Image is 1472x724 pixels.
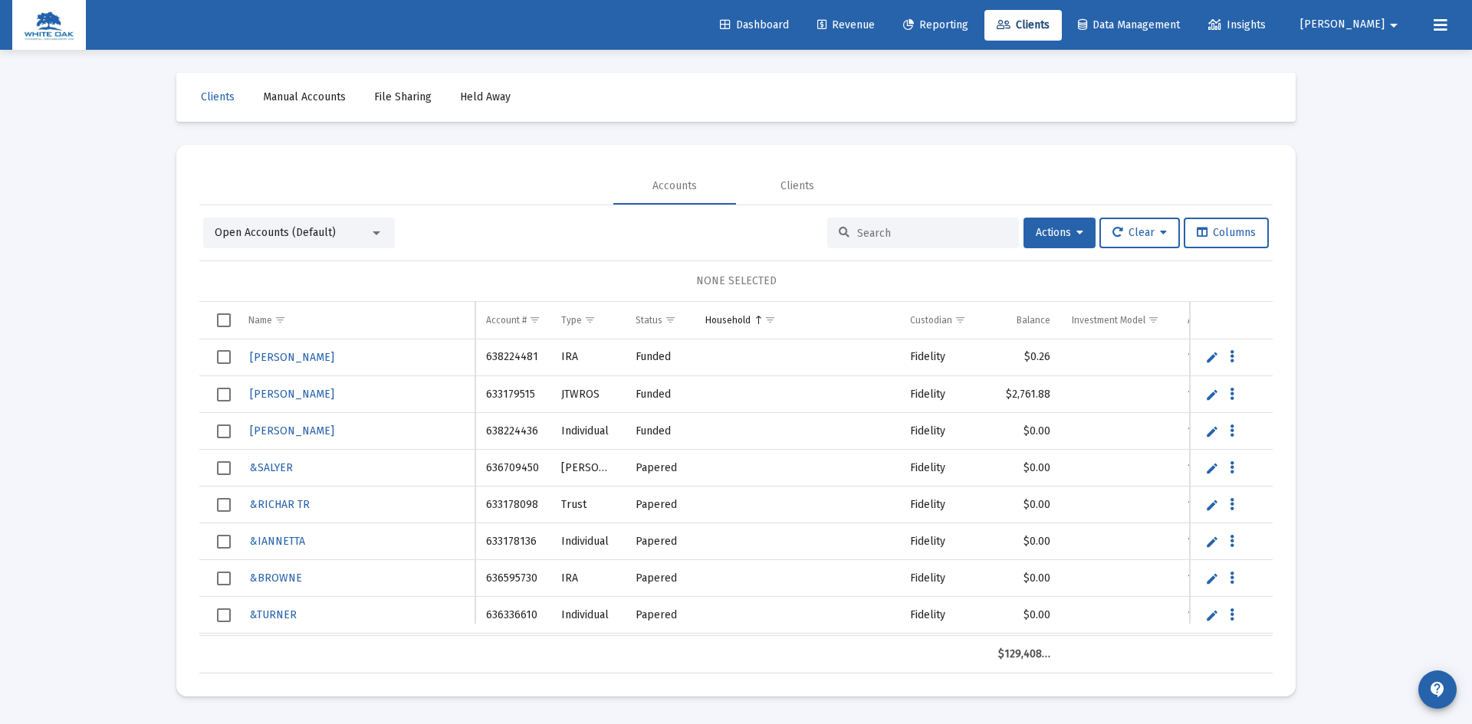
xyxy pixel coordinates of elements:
[817,18,875,31] span: Revenue
[987,597,1061,634] td: $0.00
[1205,498,1219,512] a: Edit
[705,314,751,326] div: Household
[1177,413,1269,450] td: 12487745
[1036,226,1083,239] span: Actions
[997,18,1050,31] span: Clients
[1205,572,1219,585] a: Edit
[217,498,231,512] div: Select row
[1072,314,1145,326] div: Investment Model
[636,424,684,439] div: Funded
[899,376,987,413] td: Fidelity
[987,634,1061,670] td: $0.00
[1385,10,1403,41] mat-icon: arrow_drop_down
[1177,339,1269,376] td: 12487745
[250,424,334,437] span: [PERSON_NAME]
[550,523,625,560] td: Individual
[708,10,801,41] a: Dashboard
[1112,226,1167,239] span: Clear
[217,535,231,549] div: Select row
[891,10,981,41] a: Reporting
[1205,424,1219,438] a: Edit
[1184,218,1269,248] button: Columns
[899,413,987,450] td: Fidelity
[1282,9,1421,40] button: [PERSON_NAME]
[475,376,550,413] td: 633179515
[1024,218,1096,248] button: Actions
[899,450,987,486] td: Fidelity
[764,314,776,326] span: Show filter options for column 'Household'
[899,523,987,560] td: Fidelity
[720,18,789,31] span: Dashboard
[1066,10,1192,41] a: Data Management
[652,179,697,194] div: Accounts
[448,82,523,113] a: Held Away
[1197,226,1256,239] span: Columns
[636,460,684,476] div: Papered
[987,560,1061,597] td: $0.00
[475,302,550,339] td: Column Account #
[486,314,527,326] div: Account #
[1205,461,1219,475] a: Edit
[625,302,695,339] td: Column Status
[899,302,987,339] td: Column Custodian
[1208,18,1266,31] span: Insights
[199,302,1273,673] div: Data grid
[460,90,511,103] span: Held Away
[910,314,952,326] div: Custodian
[1078,18,1180,31] span: Data Management
[274,314,286,326] span: Show filter options for column 'Name'
[550,339,625,376] td: IRA
[998,647,1050,662] div: $129,408,375.05
[805,10,887,41] a: Revenue
[550,560,625,597] td: IRA
[636,349,684,365] div: Funded
[899,339,987,376] td: Fidelity
[987,486,1061,523] td: $0.00
[24,10,74,41] img: Dashboard
[475,339,550,376] td: 638224481
[899,634,987,670] td: Fidelity
[1177,560,1269,597] td: 12487745
[475,597,550,634] td: 636336610
[899,560,987,597] td: Fidelity
[1205,608,1219,622] a: Edit
[250,461,293,474] span: &SALYER
[1099,218,1180,248] button: Clear
[201,90,235,103] span: Clients
[987,523,1061,560] td: $0.00
[217,388,231,401] div: Select row
[899,486,987,523] td: Fidelity
[1196,10,1278,41] a: Insights
[1177,523,1269,560] td: 12487745
[1177,634,1269,670] td: 12487745
[248,604,298,626] a: &TURNER
[550,450,625,486] td: [PERSON_NAME]
[987,450,1061,486] td: $0.00
[248,346,336,369] a: [PERSON_NAME]
[475,450,550,486] td: 636709450
[248,457,294,479] a: &SALYER
[561,314,582,326] div: Type
[636,608,684,623] div: Papered
[238,302,475,339] td: Column Name
[1017,314,1050,326] div: Balance
[636,571,684,586] div: Papered
[955,314,966,326] span: Show filter options for column 'Custodian'
[248,420,336,442] a: [PERSON_NAME]
[475,486,550,523] td: 633178098
[636,314,662,326] div: Status
[250,388,334,401] span: [PERSON_NAME]
[217,424,231,438] div: Select row
[1428,680,1447,699] mat-icon: contact_support
[1177,302,1269,339] td: Column Advisor Code
[903,18,968,31] span: Reporting
[217,313,231,327] div: Select all
[665,314,676,326] span: Show filter options for column 'Status'
[636,497,684,513] div: Papered
[251,82,358,113] a: Manual Accounts
[529,314,540,326] span: Show filter options for column 'Account #'
[215,226,336,239] span: Open Accounts (Default)
[550,486,625,523] td: Trust
[1177,450,1269,486] td: 12487745
[550,597,625,634] td: Individual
